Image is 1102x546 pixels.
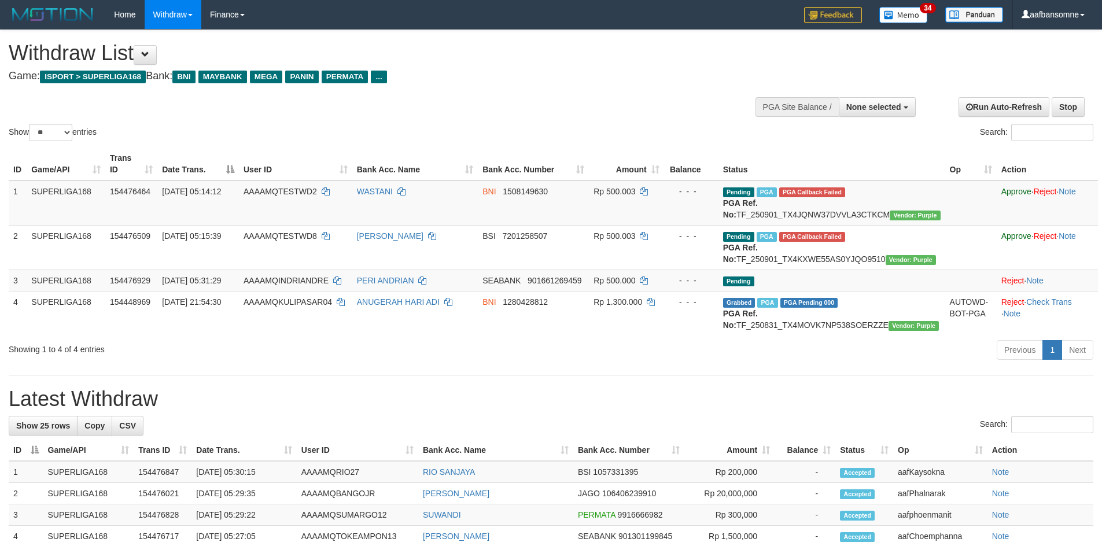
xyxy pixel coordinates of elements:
th: Trans ID: activate to sort column ascending [134,440,191,461]
a: Next [1062,340,1093,360]
input: Search: [1011,416,1093,433]
span: Pending [723,232,754,242]
td: 3 [9,504,43,526]
span: PERMATA [578,510,616,519]
th: Action [987,440,1093,461]
span: Copy 1280428812 to clipboard [503,297,548,307]
span: Vendor URL: https://trx4.1velocity.biz [890,211,940,220]
th: Trans ID: activate to sort column ascending [105,147,157,180]
span: Copy 901301199845 to clipboard [618,532,672,541]
span: PGA Error [779,232,845,242]
td: SUPERLIGA168 [27,291,105,335]
span: MAYBANK [198,71,247,83]
span: AAAAMQTESTWD8 [244,231,317,241]
td: [DATE] 05:29:22 [191,504,297,526]
span: Accepted [840,468,875,478]
span: Show 25 rows [16,421,70,430]
a: PERI ANDRIAN [357,276,414,285]
a: Previous [997,340,1043,360]
span: Accepted [840,489,875,499]
div: - - - [669,230,714,242]
label: Show entries [9,124,97,141]
td: 154476847 [134,461,191,483]
td: aafPhalnarak [893,483,987,504]
a: Note [992,532,1009,541]
td: - [775,483,835,504]
a: Note [992,510,1009,519]
img: Feedback.jpg [804,7,862,23]
span: BSI [578,467,591,477]
td: TF_250831_TX4MOVK7NP538SOERZZE [718,291,945,335]
span: SEABANK [482,276,521,285]
td: AAAAMQRIO27 [297,461,418,483]
span: Accepted [840,511,875,521]
div: Showing 1 to 4 of 4 entries [9,339,451,355]
b: PGA Ref. No: [723,198,758,219]
td: SUPERLIGA168 [27,270,105,291]
a: WASTANI [357,187,393,196]
a: [PERSON_NAME] [357,231,423,241]
a: CSV [112,416,143,436]
span: [DATE] 05:31:29 [162,276,221,285]
a: Note [1059,231,1076,241]
img: MOTION_logo.png [9,6,97,23]
span: 34 [920,3,935,13]
span: AAAAMQINDRIANDRE [244,276,329,285]
td: TF_250901_TX4JQNW37DVVLA3CTKCM [718,180,945,226]
span: Vendor URL: https://trx4.1velocity.biz [886,255,936,265]
span: Marked by aafmaleo [757,187,777,197]
a: Note [1026,276,1044,285]
a: Note [992,467,1009,477]
label: Search: [980,124,1093,141]
a: Show 25 rows [9,416,78,436]
td: 154476021 [134,483,191,504]
th: User ID: activate to sort column ascending [297,440,418,461]
span: Rp 500.000 [594,276,635,285]
a: Note [1059,187,1076,196]
td: SUPERLIGA168 [27,225,105,270]
td: · · [997,180,1098,226]
span: Pending [723,276,754,286]
a: [PERSON_NAME] [423,532,489,541]
span: Copy 1057331395 to clipboard [593,467,638,477]
th: Bank Acc. Number: activate to sort column ascending [478,147,589,180]
td: AUTOWD-BOT-PGA [945,291,997,335]
span: Copy 9916666982 to clipboard [618,510,663,519]
span: Copy 1508149630 to clipboard [503,187,548,196]
span: Copy 7201258507 to clipboard [503,231,548,241]
td: Rp 20,000,000 [684,483,775,504]
td: 1 [9,180,27,226]
td: - [775,461,835,483]
td: AAAAMQSUMARGO12 [297,504,418,526]
span: Copy 901661269459 to clipboard [528,276,581,285]
span: None selected [846,102,901,112]
span: 154476464 [110,187,150,196]
a: 1 [1042,340,1062,360]
a: Approve [1001,187,1031,196]
span: PANIN [285,71,318,83]
span: Copy [84,421,105,430]
label: Search: [980,416,1093,433]
th: Game/API: activate to sort column ascending [43,440,134,461]
td: 4 [9,291,27,335]
span: Copy 106406239910 to clipboard [602,489,656,498]
td: 3 [9,270,27,291]
b: PGA Ref. No: [723,243,758,264]
td: aafKaysokna [893,461,987,483]
td: aafphoenmanit [893,504,987,526]
th: Bank Acc. Name: activate to sort column ascending [352,147,478,180]
td: · · [997,291,1098,335]
h1: Withdraw List [9,42,723,65]
td: · [997,270,1098,291]
input: Search: [1011,124,1093,141]
th: Amount: activate to sort column ascending [684,440,775,461]
a: Reject [1001,276,1024,285]
span: Marked by aafmaleo [757,232,777,242]
th: Action [997,147,1098,180]
th: ID [9,147,27,180]
span: MEGA [250,71,283,83]
span: Accepted [840,532,875,542]
td: Rp 200,000 [684,461,775,483]
a: Check Trans [1026,297,1072,307]
th: User ID: activate to sort column ascending [239,147,352,180]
